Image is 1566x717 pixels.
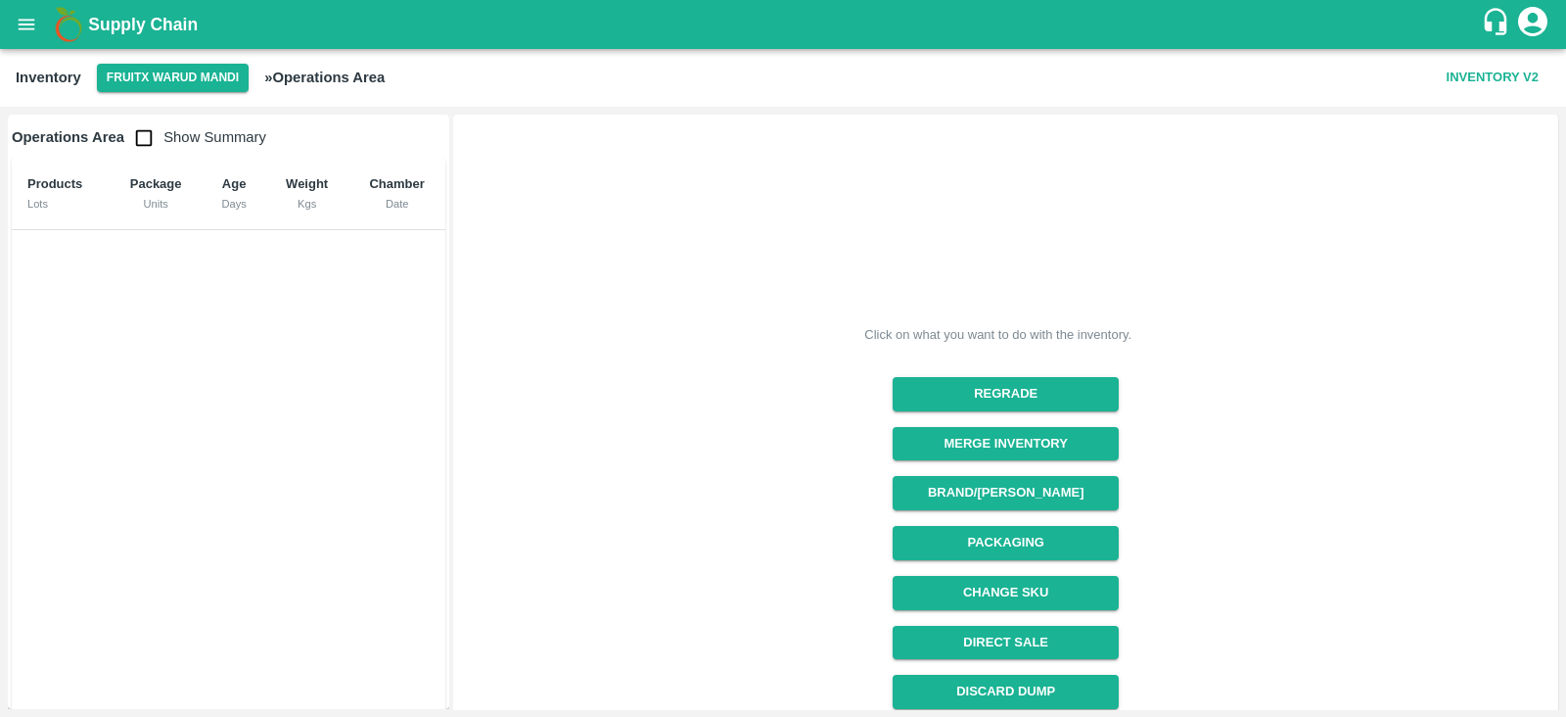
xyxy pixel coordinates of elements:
button: open drawer [4,2,49,47]
b: Supply Chain [88,15,198,34]
span: Show Summary [124,129,266,145]
button: Direct Sale [893,626,1119,660]
div: Units [124,195,186,213]
b: Age [222,176,247,191]
div: Days [218,195,251,213]
button: Change SKU [893,576,1119,610]
a: Supply Chain [88,11,1481,38]
img: logo [49,5,88,44]
button: Brand/[PERSON_NAME] [893,476,1119,510]
b: Products [27,176,82,191]
div: Kgs [281,195,333,213]
button: Packaging [893,526,1119,560]
b: Operations Area [12,129,124,145]
b: Inventory [16,70,81,85]
button: Merge Inventory [893,427,1119,461]
button: Regrade [893,377,1119,411]
div: Click on what you want to do with the inventory. [864,325,1131,345]
b: Chamber [369,176,424,191]
b: Package [130,176,182,191]
button: Select DC [97,64,249,92]
b: Weight [286,176,328,191]
div: Lots [27,195,93,213]
b: » Operations Area [264,70,385,85]
div: account of current user [1515,4,1550,45]
button: Discard Dump [893,675,1119,709]
div: customer-support [1481,7,1515,42]
button: Inventory V2 [1439,61,1546,95]
div: Date [364,195,431,213]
